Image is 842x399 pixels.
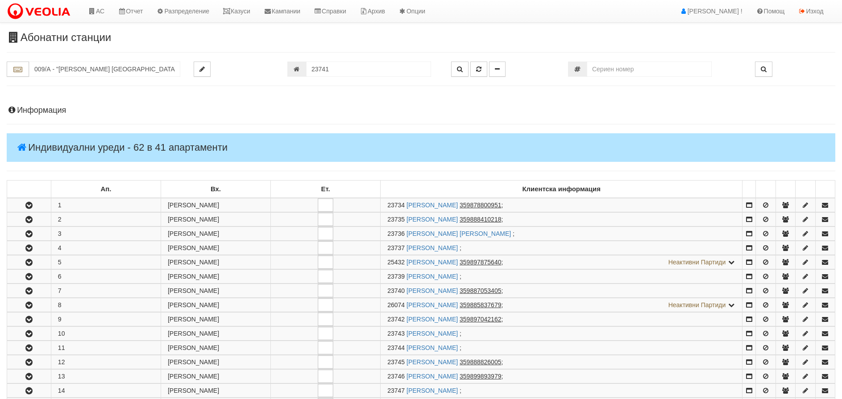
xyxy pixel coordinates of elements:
td: 10 [51,327,161,341]
h4: Информация [7,106,835,115]
a: [PERSON_NAME] [406,358,458,366]
span: Партида № [387,202,405,209]
tcxspan: Call 359897042162 via 3CX [460,316,501,323]
td: 8 [51,298,161,312]
span: Партида № [387,373,405,380]
td: 5 [51,255,161,269]
span: Партида № [387,287,405,294]
span: Партида № [387,216,405,223]
tcxspan: Call 359897875640 via 3CX [460,259,501,266]
td: ; [381,355,742,369]
a: [PERSON_NAME] [PERSON_NAME] [406,230,511,237]
td: [PERSON_NAME] [161,313,270,326]
td: ; [381,384,742,398]
b: Клиентска информация [523,185,601,193]
td: [PERSON_NAME] [161,355,270,369]
td: : No sort applied, sorting is disabled [756,181,776,198]
a: [PERSON_NAME] [406,344,458,351]
span: Партида № [387,259,405,266]
td: 11 [51,341,161,355]
td: : No sort applied, sorting is disabled [742,181,756,198]
a: [PERSON_NAME] [406,202,458,209]
td: 1 [51,198,161,212]
td: 7 [51,284,161,298]
td: ; [381,313,742,326]
tcxspan: Call 359878800951 via 3CX [460,202,501,209]
td: ; [381,327,742,341]
td: [PERSON_NAME] [161,327,270,341]
td: : No sort applied, sorting is disabled [7,181,51,198]
td: ; [381,298,742,312]
span: Неактивни Партиди [668,301,726,309]
tcxspan: Call 359888826005 via 3CX [460,358,501,366]
span: Партида № [387,273,405,280]
span: Партида № [387,316,405,323]
td: : No sort applied, sorting is disabled [796,181,815,198]
b: Ет. [321,185,330,193]
h4: Индивидуални уреди - 62 в 41 апартаменти [7,133,835,162]
input: Сериен номер [587,62,712,77]
td: [PERSON_NAME] [161,341,270,355]
td: ; [381,255,742,269]
b: Ап. [100,185,111,193]
td: ; [381,241,742,255]
td: [PERSON_NAME] [161,384,270,398]
span: Неактивни Партиди [668,259,726,266]
td: [PERSON_NAME] [161,370,270,383]
td: 9 [51,313,161,326]
td: [PERSON_NAME] [161,255,270,269]
a: [PERSON_NAME] [406,273,458,280]
b: Вх. [211,185,221,193]
td: ; [381,270,742,284]
td: Вх.: No sort applied, sorting is disabled [161,181,270,198]
td: 3 [51,227,161,241]
td: [PERSON_NAME] [161,241,270,255]
td: [PERSON_NAME] [161,227,270,241]
td: ; [381,370,742,383]
a: [PERSON_NAME] [406,316,458,323]
h3: Абонатни станции [7,32,835,43]
td: 12 [51,355,161,369]
td: 4 [51,241,161,255]
td: : No sort applied, sorting is disabled [776,181,795,198]
td: [PERSON_NAME] [161,270,270,284]
a: [PERSON_NAME] [406,330,458,337]
span: Партида № [387,230,405,237]
td: [PERSON_NAME] [161,298,270,312]
td: Клиентска информация: No sort applied, sorting is disabled [381,181,742,198]
span: Партида № [387,330,405,337]
a: [PERSON_NAME] [406,287,458,294]
td: [PERSON_NAME] [161,213,270,226]
td: 14 [51,384,161,398]
tcxspan: Call 359899893979 via 3CX [460,373,501,380]
td: : No sort applied, sorting is disabled [815,181,835,198]
img: VeoliaLogo.png [7,2,75,21]
input: Абонатна станция [29,62,180,77]
td: ; [381,213,742,226]
a: [PERSON_NAME] [406,259,458,266]
td: Ет.: No sort applied, sorting is disabled [271,181,381,198]
td: ; [381,284,742,298]
input: Партида № [306,62,431,77]
a: [PERSON_NAME] [406,301,458,309]
a: [PERSON_NAME] [406,373,458,380]
span: Партида № [387,244,405,251]
tcxspan: Call 359888410218 via 3CX [460,216,501,223]
td: ; [381,198,742,212]
td: 2 [51,213,161,226]
a: [PERSON_NAME] [406,387,458,394]
td: 13 [51,370,161,383]
td: Ап.: No sort applied, sorting is disabled [51,181,161,198]
a: [PERSON_NAME] [406,216,458,223]
td: [PERSON_NAME] [161,284,270,298]
td: 6 [51,270,161,284]
span: Партида № [387,387,405,394]
td: ; [381,227,742,241]
tcxspan: Call 359887053405 via 3CX [460,287,501,294]
td: ; [381,341,742,355]
span: Партида № [387,344,405,351]
tcxspan: Call 359885837679 via 3CX [460,301,501,309]
span: Партида № [387,358,405,366]
a: [PERSON_NAME] [406,244,458,251]
td: [PERSON_NAME] [161,198,270,212]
